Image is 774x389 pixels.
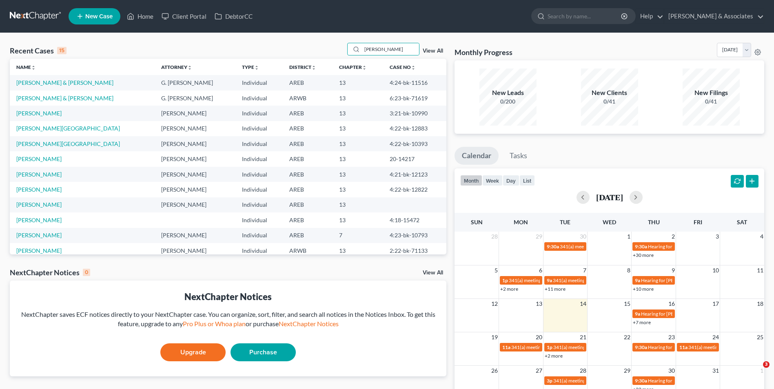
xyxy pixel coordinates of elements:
span: 31 [712,366,720,376]
td: 13 [333,243,383,258]
a: Typeunfold_more [242,64,259,70]
td: 13 [333,121,383,136]
a: Case Nounfold_more [390,64,416,70]
span: 10 [712,265,720,275]
td: AREB [283,212,333,228]
td: Individual [235,136,283,151]
span: 341(a) meeting for [PERSON_NAME] [688,344,767,350]
a: NextChapter Notices [279,320,339,327]
td: AREB [283,228,333,243]
td: AREB [283,106,333,121]
span: 9:30a [547,243,559,250]
a: Purchase [231,343,296,361]
a: [PERSON_NAME][GEOGRAPHIC_DATA] [16,140,120,147]
a: [PERSON_NAME] [16,247,62,254]
a: Home [123,9,157,24]
span: Tue [560,219,570,225]
td: AREB [283,136,333,151]
span: 9a [547,277,552,283]
input: Search by name... [362,43,419,55]
a: +30 more [633,252,654,258]
span: 1p [502,277,508,283]
td: Individual [235,197,283,212]
i: unfold_more [362,65,367,70]
span: 22 [623,332,631,342]
div: New Leads [479,88,537,97]
span: Hearing for [PERSON_NAME] [648,344,712,350]
span: 29 [535,232,543,241]
a: View All [423,270,443,276]
div: New Clients [581,88,638,97]
td: AREB [283,121,333,136]
a: [PERSON_NAME] [16,217,62,223]
span: 341(a) meeting for [PERSON_NAME] and [PERSON_NAME] [553,277,680,283]
a: [PERSON_NAME] [16,232,62,239]
div: 0/41 [683,97,740,106]
button: list [519,175,535,186]
td: Individual [235,91,283,106]
a: +2 more [545,353,563,359]
h2: [DATE] [596,193,623,201]
div: 15 [57,47,67,54]
td: Individual [235,106,283,121]
td: 4:23-bk-10793 [383,228,446,243]
a: [PERSON_NAME] & [PERSON_NAME] [16,79,113,86]
td: AREB [283,182,333,197]
td: AREB [283,151,333,166]
span: 9a [635,311,640,317]
span: 28 [490,232,499,241]
div: NextChapter Notices [16,290,440,303]
td: 13 [333,75,383,90]
td: 4:24-bk-11516 [383,75,446,90]
input: Search by name... [548,9,622,24]
td: AREB [283,197,333,212]
span: 15 [623,299,631,309]
td: [PERSON_NAME] [155,182,235,197]
a: [PERSON_NAME] [16,186,62,193]
td: 7 [333,228,383,243]
a: Tasks [502,147,534,165]
span: New Case [85,13,113,20]
td: 13 [333,151,383,166]
button: day [503,175,519,186]
td: Individual [235,243,283,258]
div: 0/41 [581,97,638,106]
a: +11 more [545,286,566,292]
span: Hearing for [PERSON_NAME] and [PERSON_NAME] [641,311,753,317]
span: 30 [579,232,587,241]
td: 13 [333,197,383,212]
td: 4:22-bk-12883 [383,121,446,136]
a: Nameunfold_more [16,64,36,70]
td: 4:22-bk-10393 [383,136,446,151]
div: 0/200 [479,97,537,106]
a: View All [423,48,443,54]
span: 11 [756,265,764,275]
a: Districtunfold_more [289,64,316,70]
a: Attorneyunfold_more [161,64,192,70]
a: Pro Plus or Whoa plan [183,320,246,327]
a: [PERSON_NAME] & Associates [664,9,764,24]
iframe: Intercom live chat [746,361,766,381]
div: New Filings [683,88,740,97]
span: 28 [579,366,587,376]
button: week [482,175,503,186]
i: unfold_more [254,65,259,70]
span: 7 [582,265,587,275]
span: 11a [502,344,510,350]
span: 12 [490,299,499,309]
span: 27 [535,366,543,376]
i: unfold_more [311,65,316,70]
i: unfold_more [411,65,416,70]
td: [PERSON_NAME] [155,121,235,136]
td: Individual [235,151,283,166]
a: [PERSON_NAME][GEOGRAPHIC_DATA] [16,125,120,132]
span: 3p [547,378,552,384]
span: 16 [668,299,676,309]
span: 2 [671,232,676,241]
td: Individual [235,75,283,90]
span: 30 [668,366,676,376]
td: [PERSON_NAME] [155,167,235,182]
td: 13 [333,212,383,228]
span: 1p [547,344,552,350]
span: 18 [756,299,764,309]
